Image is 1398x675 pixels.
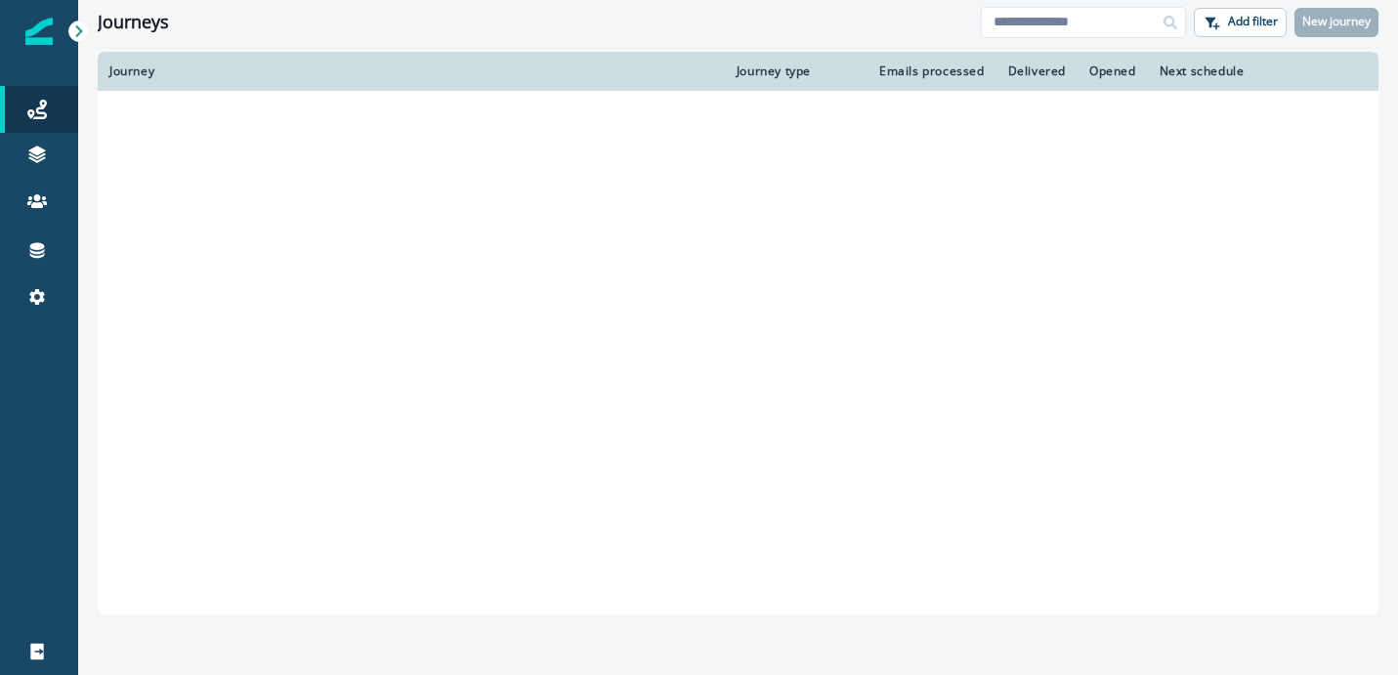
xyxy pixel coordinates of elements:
button: Add filter [1194,8,1287,37]
div: Opened [1089,63,1136,79]
h1: Journeys [98,12,169,33]
div: Journey [109,63,713,79]
p: Add filter [1228,15,1278,28]
div: Emails processed [875,63,984,79]
div: Next schedule [1160,63,1321,79]
div: Delivered [1008,63,1066,79]
button: New journey [1294,8,1378,37]
p: New journey [1302,15,1371,28]
img: Inflection [25,18,53,45]
div: Journey type [737,63,853,79]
